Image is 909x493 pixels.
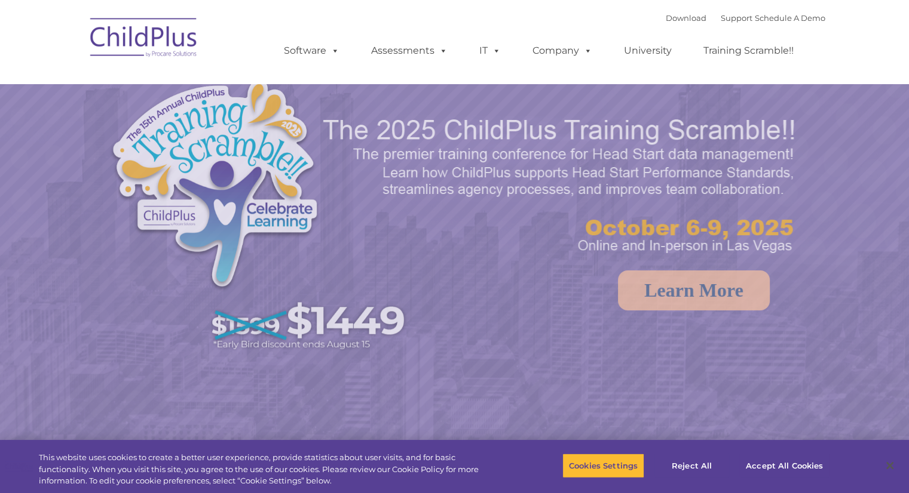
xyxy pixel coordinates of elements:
a: Download [666,13,706,23]
a: University [612,39,684,63]
button: Reject All [654,453,729,478]
a: IT [467,39,513,63]
button: Cookies Settings [562,453,644,478]
a: Assessments [359,39,460,63]
button: Close [877,452,903,479]
a: Software [272,39,351,63]
button: Accept All Cookies [739,453,830,478]
font: | [666,13,825,23]
a: Learn More [618,270,770,310]
a: Schedule A Demo [755,13,825,23]
img: ChildPlus by Procare Solutions [84,10,204,69]
div: This website uses cookies to create a better user experience, provide statistics about user visit... [39,452,500,487]
a: Training Scramble!! [691,39,806,63]
a: Support [721,13,752,23]
a: Company [521,39,604,63]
